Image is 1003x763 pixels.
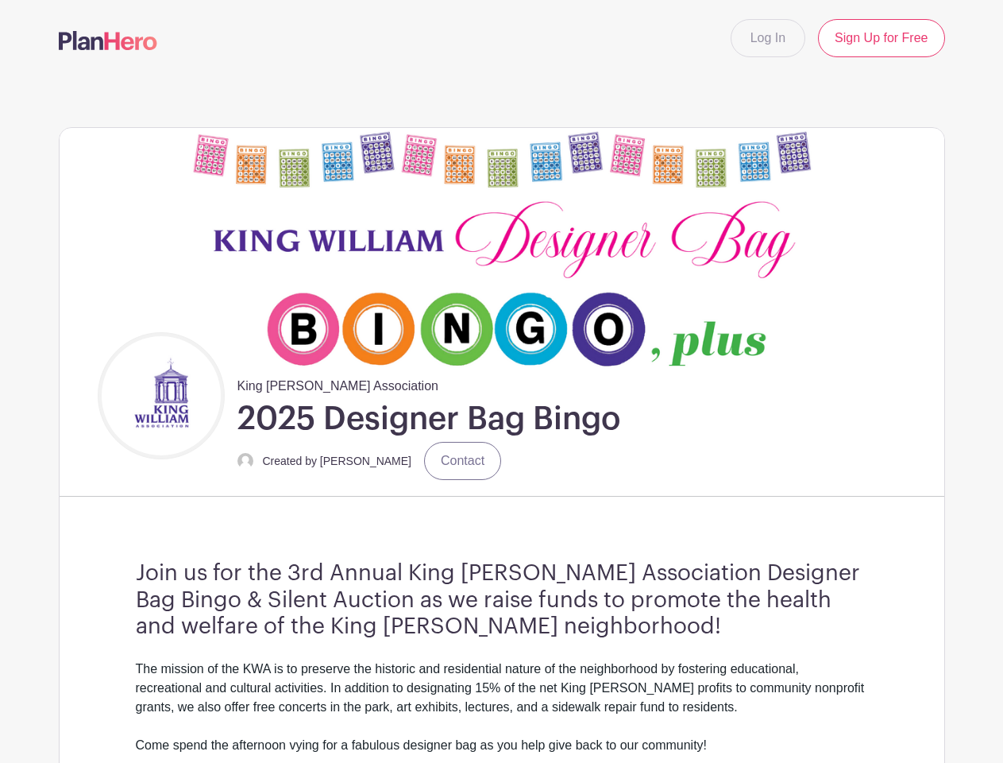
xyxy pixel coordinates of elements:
[818,19,944,57] a: Sign Up for Free
[136,660,868,736] div: The mission of the KWA is to preserve the historic and residential nature of the neighborhood by ...
[237,453,253,469] img: default-ce2991bfa6775e67f084385cd625a349d9dcbb7a52a09fb2fda1e96e2d18dcdb.png
[102,336,221,455] img: Untitled-1.png
[136,560,868,641] h3: Join us for the 3rd Annual King [PERSON_NAME] Association Designer Bag Bingo & Silent Auction as ...
[60,128,944,370] img: Untitled-2.png
[263,455,412,467] small: Created by [PERSON_NAME]
[424,442,501,480] a: Contact
[237,370,438,396] span: King [PERSON_NAME] Association
[59,31,157,50] img: logo-507f7623f17ff9eddc593b1ce0a138ce2505c220e1c5a4e2b4648c50719b7d32.svg
[237,399,620,439] h1: 2025 Designer Bag Bingo
[731,19,805,57] a: Log In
